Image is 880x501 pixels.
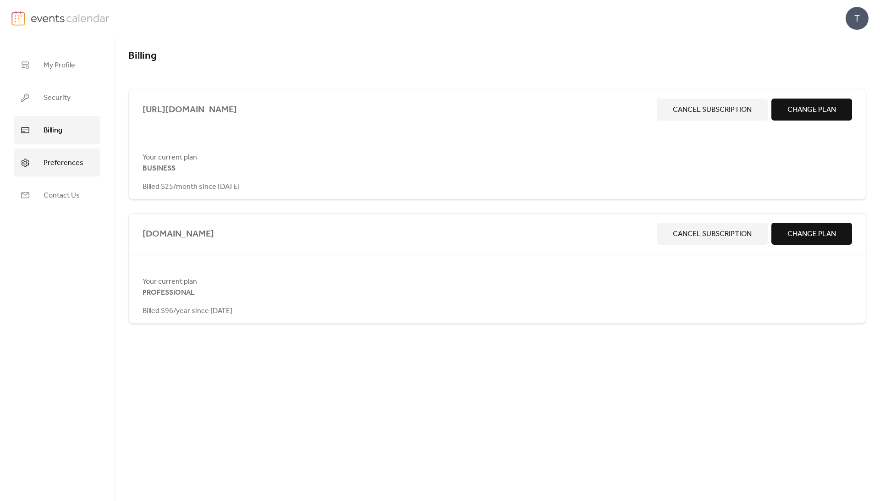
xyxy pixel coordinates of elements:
span: PROFESSIONAL [143,287,195,298]
button: Change Plan [771,99,852,121]
span: Billed $96/year since [DATE] [143,306,232,317]
div: T [846,7,869,30]
span: My Profile [44,58,75,72]
img: logo-type [31,11,110,25]
span: Your current plan [143,276,852,287]
a: Billing [14,116,100,144]
span: Billing [44,123,62,138]
span: Billing [128,46,157,66]
span: Security [44,91,71,105]
span: Change Plan [787,105,836,116]
span: Preferences [44,156,83,170]
span: Billed $25/month since [DATE] [143,182,240,193]
a: Security [14,83,100,111]
a: My Profile [14,51,100,79]
button: Cancel Subscription [657,223,768,245]
button: Cancel Subscription [657,99,768,121]
span: Change Plan [787,229,836,240]
a: Contact Us [14,181,100,209]
span: Cancel Subscription [673,105,752,116]
span: Your current plan [143,152,852,163]
span: [DOMAIN_NAME] [143,227,653,242]
a: Preferences [14,149,100,176]
span: BUSINESS [143,163,176,174]
img: logo [11,11,25,26]
span: Contact Us [44,188,80,203]
span: [URL][DOMAIN_NAME] [143,103,653,117]
span: Cancel Subscription [673,229,752,240]
button: Change Plan [771,223,852,245]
